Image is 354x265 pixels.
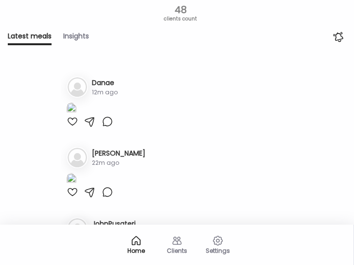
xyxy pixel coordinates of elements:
img: images%2F9HBKZMAjsQgjWYw0dDklNQEIjOI2%2Fu4300TPPonR7Wx9hQlDT%2FTMrNH7npPaL4VKsa5OYB_1080 [67,103,76,116]
img: bg-avatar-default.svg [68,148,87,167]
div: Latest meals [8,31,52,45]
img: bg-avatar-default.svg [68,77,87,97]
div: 22m ago [92,159,145,167]
div: Settings [200,247,235,254]
div: Clients [159,247,195,254]
h3: JohnPusateri [92,219,136,229]
div: Insights [63,31,89,45]
div: 12m ago [92,88,118,97]
img: bg-avatar-default.svg [68,218,87,238]
img: images%2F9cuNsxhpLETuN8LJaPnivTD7eGm1%2FOzHUovYL85G017Yjp5XK%2Fml9o1eXwv9yh4JVv1Tx0_1080 [67,173,76,186]
h3: [PERSON_NAME] [92,148,145,159]
div: Home [119,247,154,254]
h3: Danae [92,78,118,88]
